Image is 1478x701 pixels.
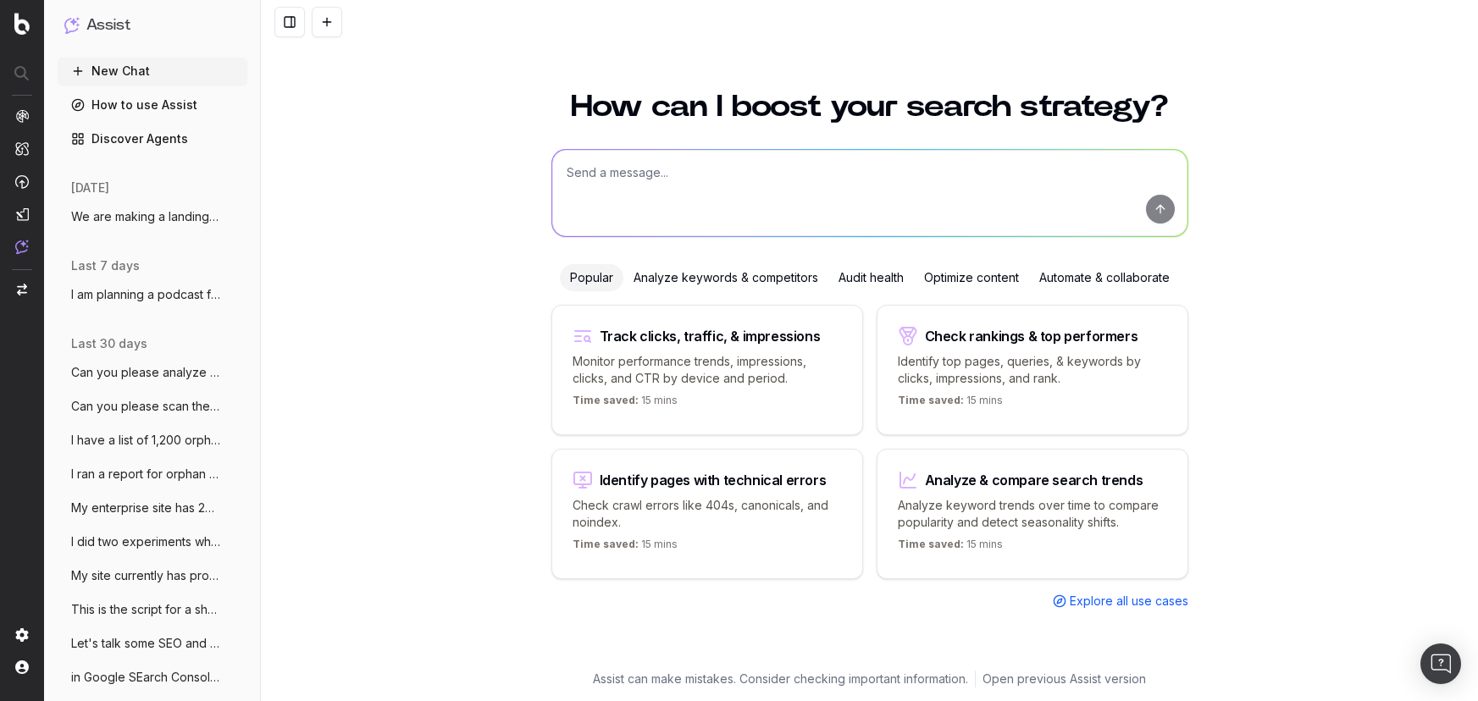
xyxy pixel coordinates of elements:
[15,207,29,221] img: Studio
[15,109,29,123] img: Analytics
[573,353,842,387] p: Monitor performance trends, impressions, clicks, and CTR by device and period.
[17,284,27,295] img: Switch project
[898,353,1167,387] p: Identify top pages, queries, & keywords by clicks, impressions, and rank.
[898,394,964,406] span: Time saved:
[71,398,220,415] span: Can you please scan these pages? Flag an
[573,394,678,414] p: 15 mins
[86,14,130,37] h1: Assist
[58,664,247,691] button: in Google SEarch Console, the "Performan
[983,671,1146,687] a: Open previous Assist version
[58,125,247,152] a: Discover Agents
[15,174,29,189] img: Activation
[58,359,247,386] button: Can you please analyze a web page's html
[15,240,29,254] img: Assist
[1420,643,1461,684] div: Open Intercom Messenger
[58,494,247,522] button: My enterprise site has 22,000 product pa
[623,264,828,291] div: Analyze keywords & competitors
[71,364,220,381] span: Can you please analyze a web page's html
[58,203,247,230] button: We are making a landing page just for tr
[58,91,247,119] a: How to use Assist
[71,567,220,584] span: My site currently has product pages, cat
[925,329,1138,343] div: Check rankings & top performers
[58,461,247,488] button: I ran a report for orphan pages. It repo
[71,533,220,550] span: I did two experiments wherein I I de-dup
[58,528,247,555] button: I did two experiments wherein I I de-dup
[71,635,220,652] span: Let's talk some SEO and data analytics.
[71,432,220,449] span: I have a list of 1,200 orphan URLs for p
[573,538,678,558] p: 15 mins
[1053,593,1188,610] a: Explore all use cases
[71,335,147,352] span: last 30 days
[71,208,220,225] span: We are making a landing page just for tr
[64,14,241,37] button: Assist
[15,141,29,156] img: Intelligence
[573,538,639,550] span: Time saved:
[58,562,247,589] button: My site currently has product pages, cat
[600,329,821,343] div: Track clicks, traffic, & impressions
[58,630,247,657] button: Let's talk some SEO and data analytics.
[898,538,964,550] span: Time saved:
[71,257,140,274] span: last 7 days
[573,394,639,406] span: Time saved:
[914,264,1029,291] div: Optimize content
[58,427,247,454] button: I have a list of 1,200 orphan URLs for p
[551,91,1188,122] h1: How can I boost your search strategy?
[1070,593,1188,610] span: Explore all use cases
[573,497,842,531] p: Check crawl errors like 404s, canonicals, and noindex.
[898,394,1003,414] p: 15 mins
[14,13,30,35] img: Botify logo
[15,628,29,642] img: Setting
[898,538,1003,558] p: 15 mins
[58,596,247,623] button: This is the script for a short video I a
[58,58,247,85] button: New Chat
[898,497,1167,531] p: Analyze keyword trends over time to compare popularity and detect seasonality shifts.
[593,671,968,687] p: Assist can make mistakes. Consider checking important information.
[925,473,1143,487] div: Analyze & compare search trends
[1029,264,1180,291] div: Automate & collaborate
[58,393,247,420] button: Can you please scan these pages? Flag an
[71,500,220,516] span: My enterprise site has 22,000 product pa
[71,286,220,303] span: I am planning a podcast for my enterpris
[58,281,247,308] button: I am planning a podcast for my enterpris
[71,669,220,686] span: in Google SEarch Console, the "Performan
[71,466,220,483] span: I ran a report for orphan pages. It repo
[64,17,80,33] img: Assist
[15,660,29,674] img: My account
[560,264,623,291] div: Popular
[828,264,914,291] div: Audit health
[600,473,827,487] div: Identify pages with technical errors
[71,601,220,618] span: This is the script for a short video I a
[71,179,109,196] span: [DATE]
